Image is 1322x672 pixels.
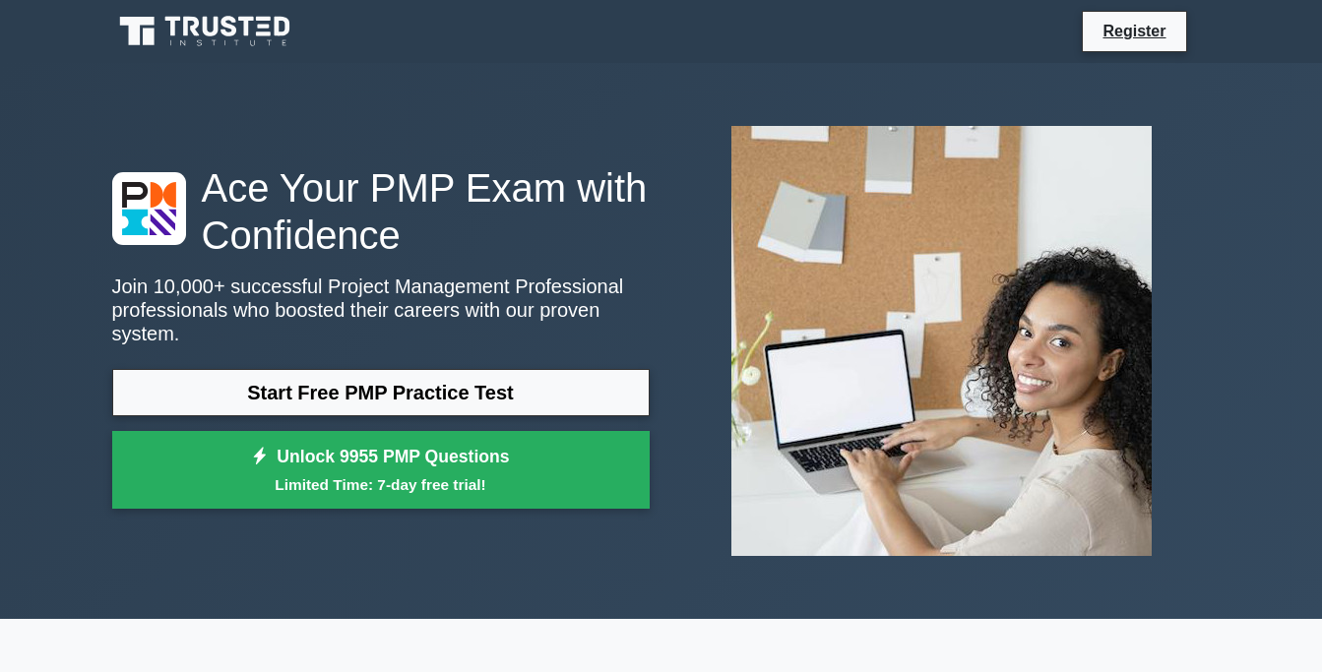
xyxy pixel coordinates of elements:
h1: Ace Your PMP Exam with Confidence [112,164,650,259]
a: Start Free PMP Practice Test [112,369,650,416]
p: Join 10,000+ successful Project Management Professional professionals who boosted their careers w... [112,275,650,345]
a: Unlock 9955 PMP QuestionsLimited Time: 7-day free trial! [112,431,650,510]
a: Register [1091,19,1177,43]
small: Limited Time: 7-day free trial! [137,473,625,496]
